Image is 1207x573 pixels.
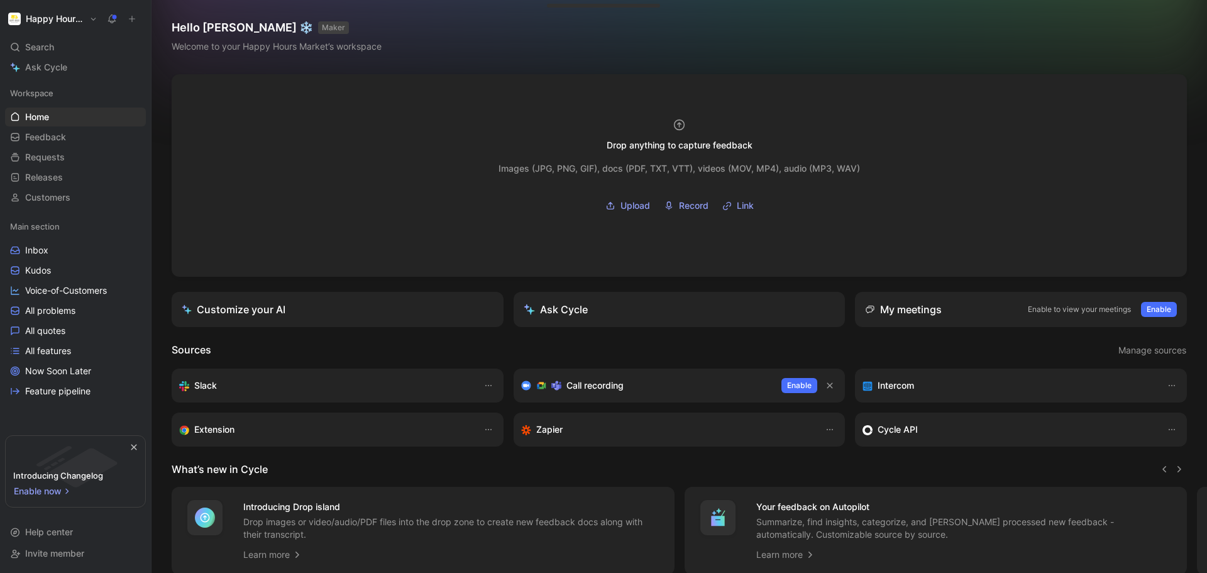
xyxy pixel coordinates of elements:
img: Happy Hours Market [8,13,21,25]
div: Sync your customers, send feedback and get updates in Intercom [863,378,1154,393]
button: MAKER [318,21,349,34]
h4: Your feedback on Autopilot [756,499,1172,515]
a: Now Soon Later [5,362,146,381]
a: All quotes [5,321,146,340]
h3: Extension [194,422,234,437]
img: bg-BLZuj68n.svg [16,436,135,500]
span: Ask Cycle [25,60,67,75]
h3: Zapier [536,422,563,437]
button: Ask Cycle [514,292,846,327]
span: Customers [25,191,70,204]
a: All problems [5,301,146,320]
span: All features [25,345,71,357]
h1: Happy Hours Market [26,13,84,25]
span: Feature pipeline [25,385,91,398]
h3: Slack [194,378,217,393]
span: Manage sources [1118,343,1186,358]
button: Link [718,196,758,215]
span: Search [25,40,54,55]
span: Help center [25,526,73,537]
div: Ask Cycle [524,302,588,317]
div: Search [5,38,146,57]
span: Enable now [14,484,63,499]
span: Main section [10,220,60,233]
a: Customize your AI [172,292,504,327]
a: Requests [5,148,146,167]
a: Customers [5,188,146,207]
span: Inbox [25,244,48,257]
button: Record [659,196,713,215]
span: All problems [25,304,75,317]
div: Capture feedback from anywhere on the web [179,422,471,437]
div: My meetings [865,302,942,317]
h2: Sources [172,342,211,359]
span: Enable [1147,303,1171,316]
a: Releases [5,168,146,187]
button: Enable [1141,302,1177,317]
a: Home [5,108,146,126]
h3: Call recording [566,378,624,393]
div: Welcome to your Happy Hours Market’s workspace [172,39,382,54]
div: Drop anything to capture feedback [607,138,752,153]
div: Images (JPG, PNG, GIF), docs (PDF, TXT, VTT), videos (MOV, MP4), audio (MP3, WAV) [499,161,860,176]
a: Feature pipeline [5,382,146,401]
div: Help center [5,523,146,542]
div: Capture feedback from thousands of sources with Zapier (survey results, recordings, sheets, etc). [521,422,813,437]
a: Ask Cycle [5,58,146,77]
span: Voice-of-Customers [25,284,107,297]
a: Inbox [5,241,146,260]
span: Invite member [25,548,84,559]
span: Record [679,198,708,213]
p: Drop images or video/audio/PDF files into the drop zone to create new feedback docs along with th... [243,516,659,541]
span: Enable [787,379,812,392]
div: Workspace [5,84,146,103]
div: Sync your customers, send feedback and get updates in Slack [179,378,471,393]
a: All features [5,342,146,360]
button: Enable now [13,483,72,499]
div: Invite member [5,544,146,563]
div: Record & transcribe meetings from Zoom, Meet & Teams. [521,378,772,393]
a: Learn more [756,547,815,562]
div: Main sectionInboxKudosVoice-of-CustomersAll problemsAll quotesAll featuresNow Soon LaterFeature p... [5,217,146,401]
p: Summarize, find insights, categorize, and [PERSON_NAME] processed new feedback - automatically. C... [756,516,1172,541]
span: Kudos [25,264,51,277]
a: Learn more [243,547,302,562]
span: Feedback [25,131,66,143]
span: Requests [25,151,65,164]
h4: Introducing Drop island [243,499,659,515]
div: Customize your AI [182,302,285,317]
span: Home [25,111,49,123]
h3: Cycle API [878,422,918,437]
span: Releases [25,171,63,184]
h2: What’s new in Cycle [172,462,268,477]
div: Sync customers & send feedback from custom sources. Get inspired by our favorite use case [863,422,1154,437]
div: Main section [5,217,146,236]
a: Feedback [5,128,146,147]
span: Now Soon Later [25,365,91,377]
h3: Intercom [878,378,914,393]
p: Enable to view your meetings [1028,303,1131,316]
span: Link [737,198,754,213]
button: Happy Hours MarketHappy Hours Market [5,10,101,28]
a: Kudos [5,261,146,280]
a: Voice-of-Customers [5,281,146,300]
span: Upload [620,198,650,213]
span: Workspace [10,87,53,99]
span: All quotes [25,325,65,337]
div: Introducing Changelog [13,468,103,483]
button: Enable [781,378,817,393]
h1: Hello [PERSON_NAME] ❄️ [172,20,382,35]
button: Manage sources [1118,342,1187,359]
button: Upload [601,196,654,215]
